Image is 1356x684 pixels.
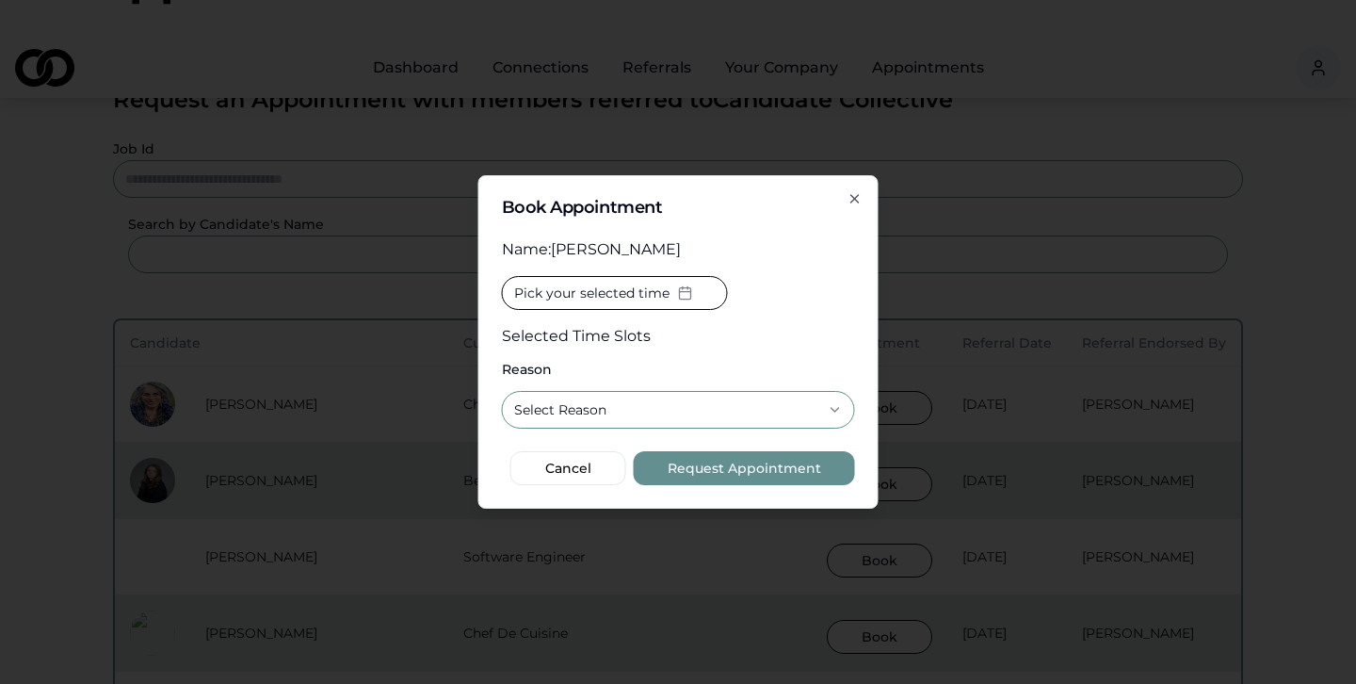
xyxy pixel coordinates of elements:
[514,284,670,302] span: Pick your selected time
[502,276,728,310] button: Pick your selected time
[510,451,626,485] button: Cancel
[502,238,855,261] div: Name: [PERSON_NAME]
[502,199,855,216] h2: Book Appointment
[502,363,855,376] label: Reason
[634,451,855,485] button: Request Appointment
[502,325,728,348] h3: Selected Time Slots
